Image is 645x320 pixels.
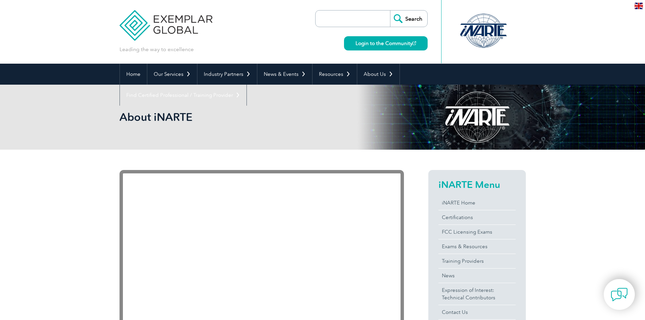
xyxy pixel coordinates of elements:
a: Our Services [147,64,197,85]
h2: iNARTE Menu [438,179,516,190]
a: News [438,269,516,283]
a: Find Certified Professional / Training Provider [120,85,246,106]
a: Login to the Community [344,36,428,50]
a: Expression of Interest:Technical Contributors [438,283,516,305]
a: Exams & Resources [438,239,516,254]
img: open_square.png [412,41,416,45]
p: Leading the way to excellence [120,46,194,53]
a: FCC Licensing Exams [438,225,516,239]
h2: About iNARTE [120,112,404,123]
a: News & Events [257,64,312,85]
a: Contact Us [438,305,516,319]
input: Search [390,10,427,27]
a: About Us [357,64,400,85]
img: contact-chat.png [611,286,628,303]
a: iNARTE Home [438,196,516,210]
a: Certifications [438,210,516,225]
a: Resources [313,64,357,85]
img: en [635,3,643,9]
a: Home [120,64,147,85]
a: Industry Partners [197,64,257,85]
a: Training Providers [438,254,516,268]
